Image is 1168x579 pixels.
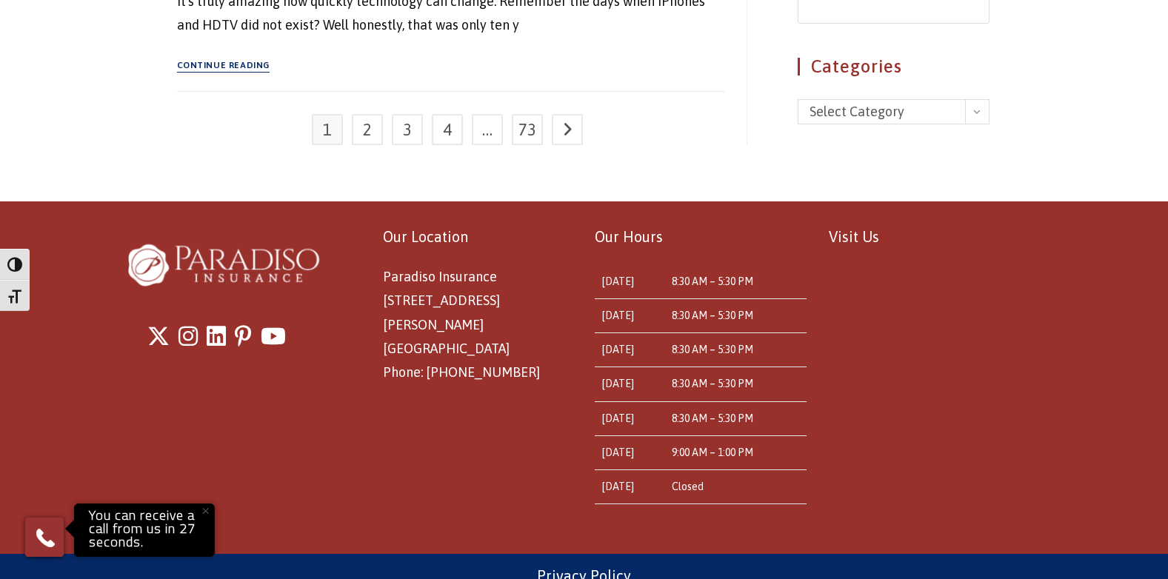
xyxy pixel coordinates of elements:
td: [DATE] [595,333,664,367]
a: 4 [432,114,463,145]
td: [DATE] [595,265,664,299]
time: 8:30 AM – 5:30 PM [672,344,753,355]
p: Visit Us [829,224,1040,250]
time: 8:30 AM – 5:30 PM [672,275,753,287]
a: 3 [392,114,423,145]
h4: Categories [798,58,990,76]
td: [DATE] [595,299,664,333]
a: 73 [512,114,543,145]
a: Instagram [178,316,198,356]
time: 8:30 AM – 5:30 PM [672,378,753,389]
img: Phone icon [33,526,57,549]
td: Closed [664,470,807,504]
p: You can receive a call from us in 27 seconds. [78,507,211,553]
a: Continue Reading [177,61,270,73]
a: LinkedIn [207,316,226,356]
span: … [472,114,503,145]
a: X [147,316,170,356]
time: 8:30 AM – 5:30 PM [672,412,753,424]
iframe: Paradiso Insurance Location [829,265,1040,472]
span: 1 [312,114,343,145]
p: Our Location [383,224,573,250]
p: Our Hours [595,224,806,250]
time: 9:00 AM – 1:00 PM [672,446,753,458]
a: Youtube [261,316,286,356]
button: Close [189,495,221,527]
time: 8:30 AM – 5:30 PM [672,309,753,321]
td: [DATE] [595,367,664,401]
a: 2 [352,114,383,145]
td: [DATE] [595,401,664,435]
td: [DATE] [595,435,664,469]
td: [DATE] [595,470,664,504]
a: Pinterest [235,316,252,356]
span: Paradiso Insurance [STREET_ADDRESS] [PERSON_NAME][GEOGRAPHIC_DATA] Phone: [PHONE_NUMBER] [383,269,540,381]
